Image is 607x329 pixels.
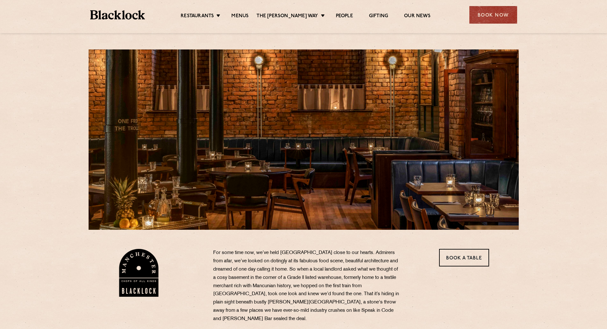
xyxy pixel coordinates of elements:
[336,13,353,20] a: People
[439,249,489,266] a: Book a Table
[90,10,145,19] img: BL_Textured_Logo-footer-cropped.svg
[181,13,214,20] a: Restaurants
[213,249,401,323] p: For some time now, we’ve held [GEOGRAPHIC_DATA] close to our hearts. Admirers from afar, we’ve lo...
[369,13,388,20] a: Gifting
[404,13,430,20] a: Our News
[257,13,318,20] a: The [PERSON_NAME] Way
[118,249,160,297] img: BL_Manchester_Logo-bleed.png
[469,6,517,24] div: Book Now
[231,13,249,20] a: Menus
